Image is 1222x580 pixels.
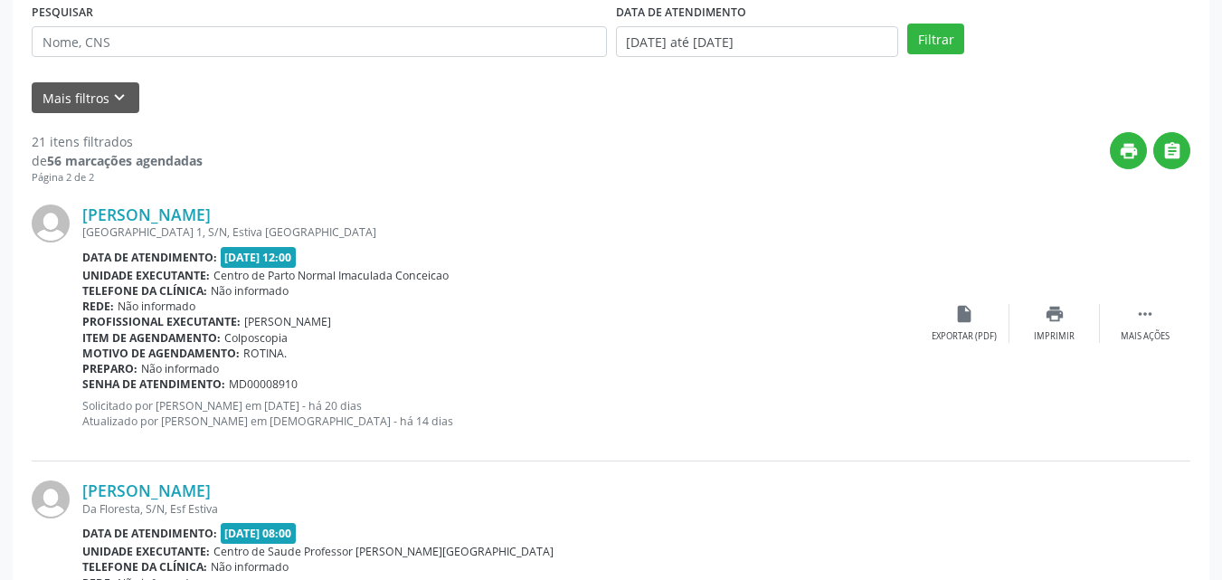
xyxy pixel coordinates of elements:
button:  [1153,132,1190,169]
img: img [32,480,70,518]
b: Telefone da clínica: [82,283,207,299]
a: [PERSON_NAME] [82,480,211,500]
b: Unidade executante: [82,544,210,559]
span: [DATE] 08:00 [221,523,297,544]
b: Motivo de agendamento: [82,346,240,361]
span: [DATE] 12:00 [221,247,297,268]
i: print [1119,141,1139,161]
span: ROTINA. [243,346,287,361]
i: keyboard_arrow_down [109,88,129,108]
i: print [1045,304,1065,324]
span: [PERSON_NAME] [244,314,331,329]
div: Imprimir [1034,330,1075,343]
div: Página 2 de 2 [32,170,203,185]
span: Colposcopia [224,330,288,346]
i:  [1162,141,1182,161]
a: [PERSON_NAME] [82,204,211,224]
b: Senha de atendimento: [82,376,225,392]
button: Mais filtroskeyboard_arrow_down [32,82,139,114]
b: Item de agendamento: [82,330,221,346]
div: 21 itens filtrados [32,132,203,151]
span: Não informado [211,283,289,299]
div: [GEOGRAPHIC_DATA] 1, S/N, Estiva [GEOGRAPHIC_DATA] [82,224,919,240]
b: Data de atendimento: [82,526,217,541]
input: Selecione um intervalo [616,26,899,57]
span: MD00008910 [229,376,298,392]
button: Filtrar [907,24,964,54]
div: de [32,151,203,170]
div: Exportar (PDF) [932,330,997,343]
div: Mais ações [1121,330,1170,343]
strong: 56 marcações agendadas [47,152,203,169]
button: print [1110,132,1147,169]
b: Unidade executante: [82,268,210,283]
i:  [1135,304,1155,324]
span: Não informado [141,361,219,376]
p: Solicitado por [PERSON_NAME] em [DATE] - há 20 dias Atualizado por [PERSON_NAME] em [DEMOGRAPHIC_... [82,398,919,429]
b: Rede: [82,299,114,314]
b: Telefone da clínica: [82,559,207,575]
img: img [32,204,70,242]
i: insert_drive_file [954,304,974,324]
span: Centro de Saude Professor [PERSON_NAME][GEOGRAPHIC_DATA] [213,544,554,559]
span: Não informado [118,299,195,314]
span: Centro de Parto Normal Imaculada Conceicao [213,268,449,283]
div: Da Floresta, S/N, Esf Estiva [82,501,919,517]
b: Preparo: [82,361,137,376]
b: Data de atendimento: [82,250,217,265]
input: Nome, CNS [32,26,607,57]
b: Profissional executante: [82,314,241,329]
span: Não informado [211,559,289,575]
